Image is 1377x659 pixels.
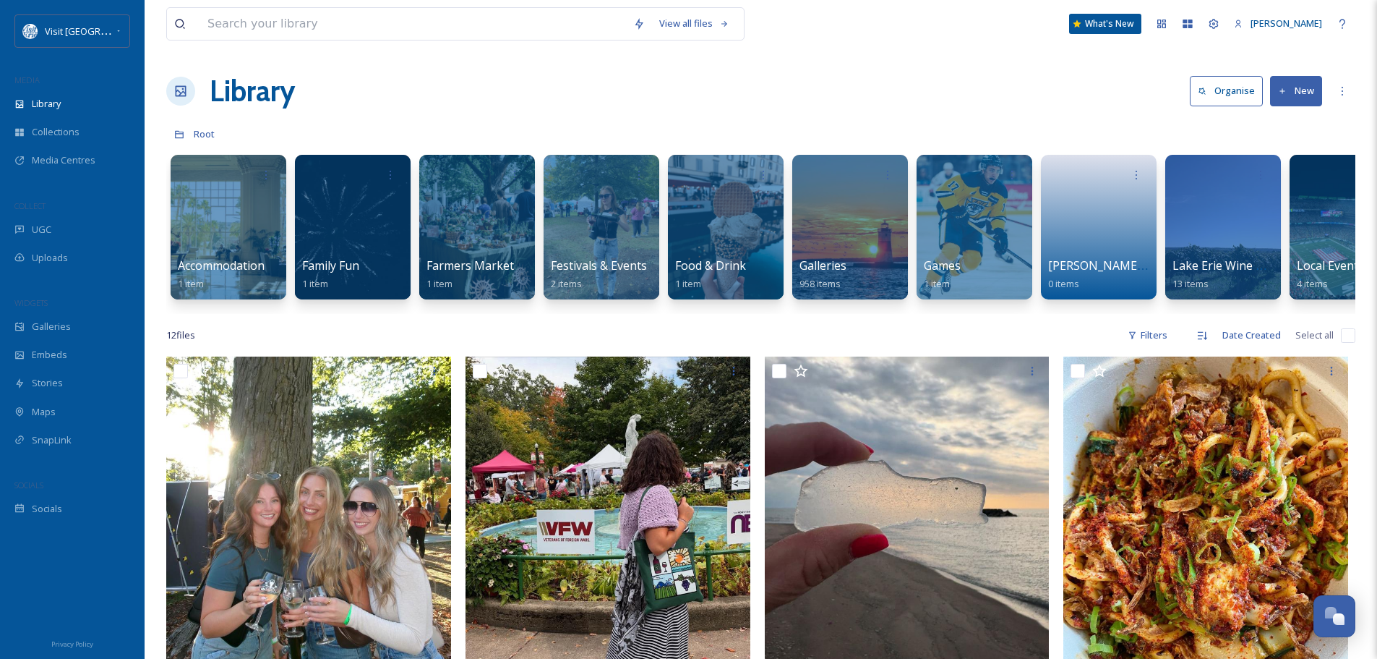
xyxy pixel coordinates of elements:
[675,277,701,290] span: 1 item
[1295,328,1334,342] span: Select all
[200,8,626,40] input: Search your library
[32,125,80,139] span: Collections
[32,97,61,111] span: Library
[32,376,63,390] span: Stories
[178,277,204,290] span: 1 item
[1048,258,1245,273] span: [PERSON_NAME]'s Retirement Party
[45,24,157,38] span: Visit [GEOGRAPHIC_DATA]
[1069,14,1141,34] a: What's New
[924,259,961,290] a: Games1 item
[210,69,295,113] a: Library
[426,258,514,273] span: Farmers Market
[166,328,195,342] span: 12 file s
[426,277,452,290] span: 1 item
[23,24,38,38] img: download%20%281%29.png
[302,277,328,290] span: 1 item
[799,259,846,290] a: Galleries958 items
[14,75,40,85] span: MEDIA
[1251,17,1322,30] span: [PERSON_NAME]
[32,405,56,419] span: Maps
[14,297,48,308] span: WIDGETS
[32,348,67,362] span: Embeds
[551,277,582,290] span: 2 items
[426,259,514,290] a: Farmers Market1 item
[1227,9,1329,38] a: [PERSON_NAME]
[1297,259,1364,290] a: Local Events4 items
[799,277,841,290] span: 958 items
[924,258,961,273] span: Games
[675,258,746,273] span: Food & Drink
[1120,321,1175,349] div: Filters
[1270,76,1322,106] button: New
[32,320,71,333] span: Galleries
[302,258,359,273] span: Family Fun
[14,480,43,490] span: SOCIALS
[1297,277,1328,290] span: 4 items
[1313,595,1355,637] button: Open Chat
[14,200,46,211] span: COLLECT
[194,127,215,140] span: Root
[1172,258,1300,273] span: Lake Erie Wine Country
[32,433,72,447] span: SnapLink
[51,634,93,652] a: Privacy Policy
[302,259,359,290] a: Family Fun1 item
[1215,321,1288,349] div: Date Created
[32,153,95,167] span: Media Centres
[1048,259,1245,290] a: [PERSON_NAME]'s Retirement Party0 items
[178,258,265,273] span: Accommodation
[924,277,950,290] span: 1 item
[1048,277,1079,290] span: 0 items
[1190,76,1263,106] button: Organise
[1297,258,1364,273] span: Local Events
[551,258,647,273] span: Festivals & Events
[1172,277,1209,290] span: 13 items
[32,502,62,516] span: Socials
[675,259,746,290] a: Food & Drink1 item
[32,223,51,237] span: UGC
[799,258,846,273] span: Galleries
[51,639,93,649] span: Privacy Policy
[32,251,68,265] span: Uploads
[652,9,737,38] a: View all files
[178,259,265,290] a: Accommodation1 item
[194,125,215,143] a: Root
[1172,259,1300,290] a: Lake Erie Wine Country13 items
[551,259,647,290] a: Festivals & Events2 items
